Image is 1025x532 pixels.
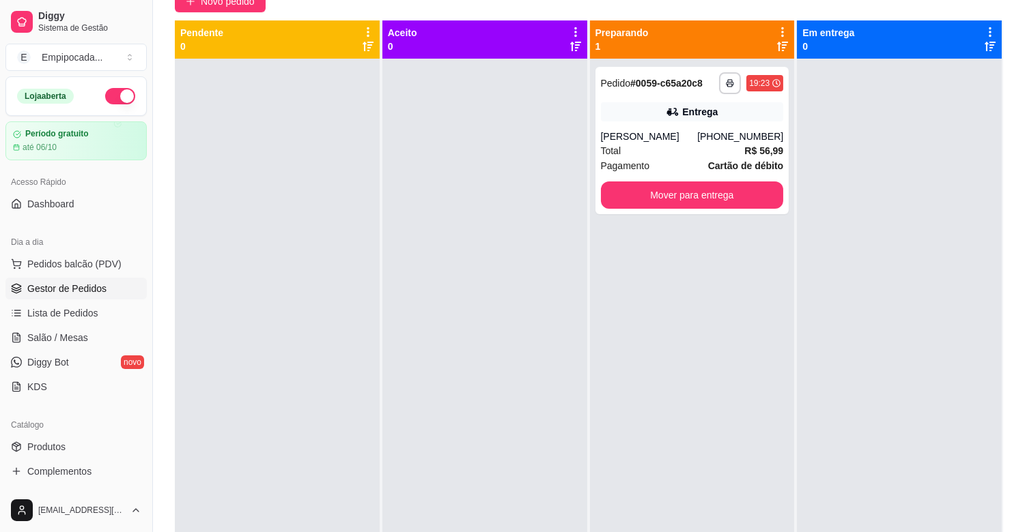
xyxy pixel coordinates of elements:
[5,460,147,482] a: Complementos
[749,78,770,89] div: 19:23
[5,494,147,527] button: [EMAIL_ADDRESS][DOMAIN_NAME]
[5,231,147,253] div: Dia a dia
[105,88,135,104] button: Alterar Status
[601,158,650,173] span: Pagamento
[601,143,621,158] span: Total
[27,380,47,394] span: KDS
[17,89,74,104] div: Loja aberta
[5,5,147,38] a: DiggySistema de Gestão
[601,181,784,209] button: Mover para entrega
[5,121,147,160] a: Período gratuitoaté 06/10
[388,26,417,40] p: Aceito
[25,129,89,139] article: Período gratuito
[180,40,223,53] p: 0
[27,440,66,454] span: Produtos
[5,414,147,436] div: Catálogo
[27,197,74,211] span: Dashboard
[42,50,103,64] div: Empipocada ...
[27,257,122,271] span: Pedidos balcão (PDV)
[5,436,147,458] a: Produtos
[744,145,783,156] strong: R$ 56,99
[708,160,783,171] strong: Cartão de débito
[5,193,147,215] a: Dashboard
[5,253,147,275] button: Pedidos balcão (PDV)
[5,278,147,299] a: Gestor de Pedidos
[27,306,98,320] span: Lista de Pedidos
[5,327,147,349] a: Salão / Mesas
[38,10,141,23] span: Diggy
[601,78,631,89] span: Pedido
[388,40,417,53] p: 0
[27,282,107,295] span: Gestor de Pedidos
[682,105,718,119] div: Entrega
[38,23,141,33] span: Sistema de Gestão
[697,130,783,143] div: [PHONE_NUMBER]
[27,464,92,478] span: Complementos
[595,40,649,53] p: 1
[5,376,147,398] a: KDS
[595,26,649,40] p: Preparando
[23,142,57,153] article: até 06/10
[5,302,147,324] a: Lista de Pedidos
[5,171,147,193] div: Acesso Rápido
[5,351,147,373] a: Diggy Botnovo
[5,44,147,71] button: Select a team
[630,78,703,89] strong: # 0059-c65a20c8
[180,26,223,40] p: Pendente
[802,40,854,53] p: 0
[38,505,125,516] span: [EMAIL_ADDRESS][DOMAIN_NAME]
[27,355,69,369] span: Diggy Bot
[17,50,31,64] span: E
[27,331,88,344] span: Salão / Mesas
[802,26,854,40] p: Em entrega
[601,130,698,143] div: [PERSON_NAME]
